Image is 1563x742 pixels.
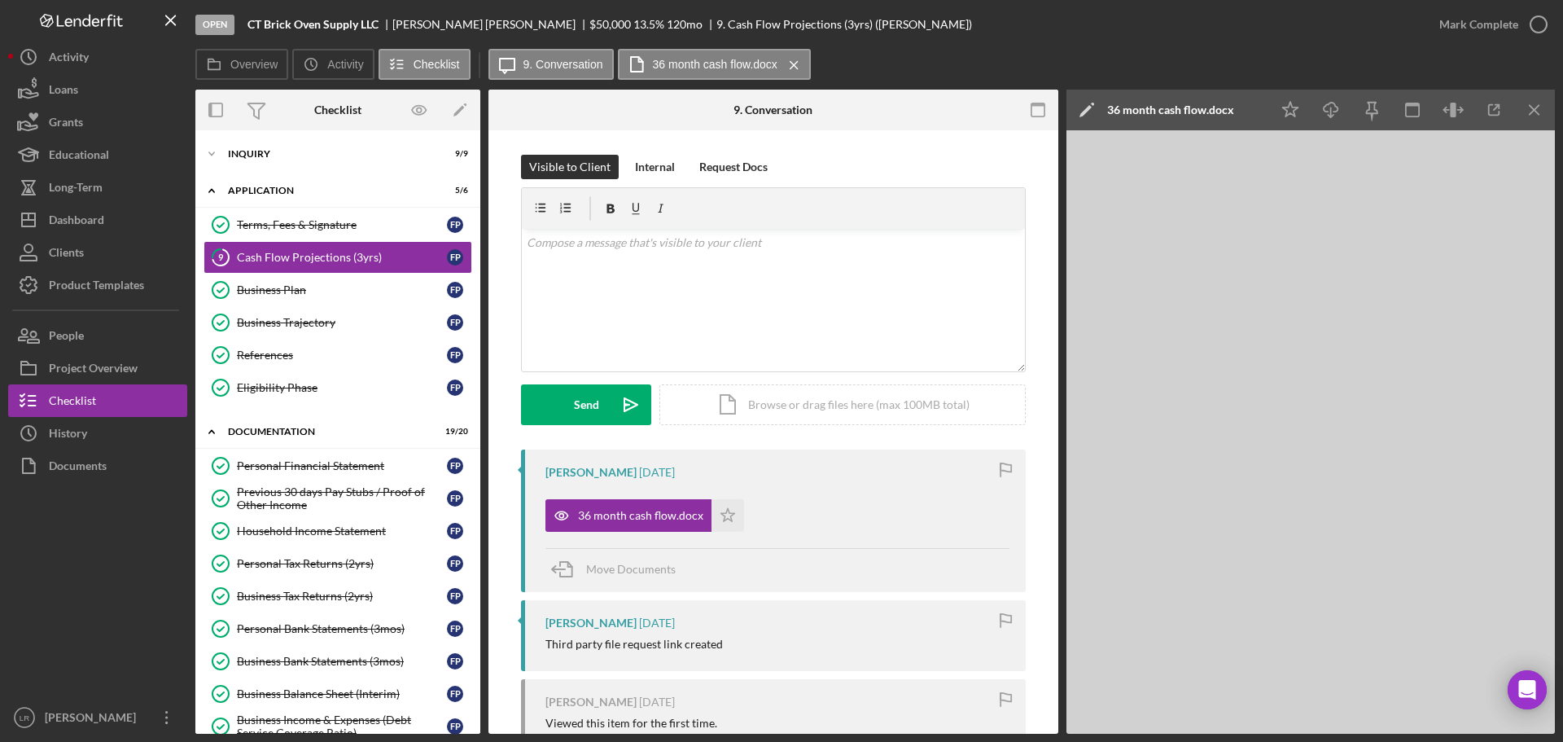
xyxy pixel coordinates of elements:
div: Previous 30 days Pay Stubs / Proof of Other Income [237,485,447,511]
div: Open [195,15,234,35]
div: References [237,349,447,362]
a: ReferencesFP [204,339,472,371]
button: Internal [627,155,683,179]
div: Household Income Statement [237,525,447,538]
div: F P [447,686,463,702]
div: F P [447,314,463,331]
div: [PERSON_NAME] [545,466,637,479]
div: Business Bank Statements (3mos) [237,655,447,668]
a: Personal Bank Statements (3mos)FP [204,612,472,645]
div: Send [574,384,599,425]
div: Inquiry [228,149,427,159]
div: Personal Financial Statement [237,459,447,472]
button: Overview [195,49,288,80]
a: Business Bank Statements (3mos)FP [204,645,472,678]
div: [PERSON_NAME] [41,701,147,738]
a: Business Tax Returns (2yrs)FP [204,580,472,612]
div: 9. Conversation [733,103,812,116]
a: 9Cash Flow Projections (3yrs)FP [204,241,472,274]
div: 19 / 20 [439,427,468,437]
div: F P [447,555,463,572]
div: Business Balance Sheet (Interim) [237,687,447,700]
a: Business PlanFP [204,274,472,306]
div: Visible to Client [529,155,611,179]
label: Activity [327,58,363,71]
div: F P [447,653,463,670]
label: 36 month cash flow.docx [653,58,777,71]
div: Checklist [314,103,361,116]
button: Move Documents [545,549,692,590]
div: Personal Tax Returns (2yrs) [237,557,447,570]
div: 9 / 9 [439,149,468,159]
div: [PERSON_NAME] [545,617,637,630]
time: 2025-10-02 18:38 [639,466,675,479]
div: Business Trajectory [237,316,447,329]
label: 9. Conversation [523,58,603,71]
button: Request Docs [691,155,776,179]
text: LR [20,713,29,722]
div: [PERSON_NAME] [PERSON_NAME] [392,18,589,31]
div: Cash Flow Projections (3yrs) [237,251,447,264]
div: 9. Cash Flow Projections (3yrs) ([PERSON_NAME]) [716,18,972,31]
b: CT Brick Oven Supply LLC [247,18,379,31]
div: 120 mo [667,18,703,31]
div: Viewed this item for the first time. [545,717,717,730]
div: 13.5 % [633,18,664,31]
div: 36 month cash flow.docx [578,509,703,522]
span: $50,000 [589,17,631,31]
a: Terms, Fees & SignatureFP [204,209,472,241]
div: Documentation [228,427,427,437]
label: Checklist [414,58,460,71]
a: Personal Financial StatementFP [204,450,472,482]
div: Third party file request link created [545,638,723,651]
div: F P [447,347,463,363]
div: F P [447,523,463,539]
button: LR[PERSON_NAME] [8,701,187,734]
a: Eligibility PhaseFP [204,371,472,404]
div: 5 / 6 [439,186,468,195]
div: Application [228,186,427,195]
a: Personal Tax Returns (2yrs)FP [204,547,472,580]
tspan: 9 [218,252,224,262]
div: Internal [635,155,675,179]
div: F P [447,458,463,474]
div: Business Tax Returns (2yrs) [237,590,447,603]
div: Request Docs [699,155,768,179]
button: 36 month cash flow.docx [618,49,811,80]
div: F P [447,718,463,735]
button: 9. Conversation [488,49,614,80]
div: Open Intercom Messenger [1508,670,1547,709]
button: Send [521,384,651,425]
a: Household Income StatementFP [204,515,472,547]
div: F P [447,380,463,396]
div: F P [447,282,463,298]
